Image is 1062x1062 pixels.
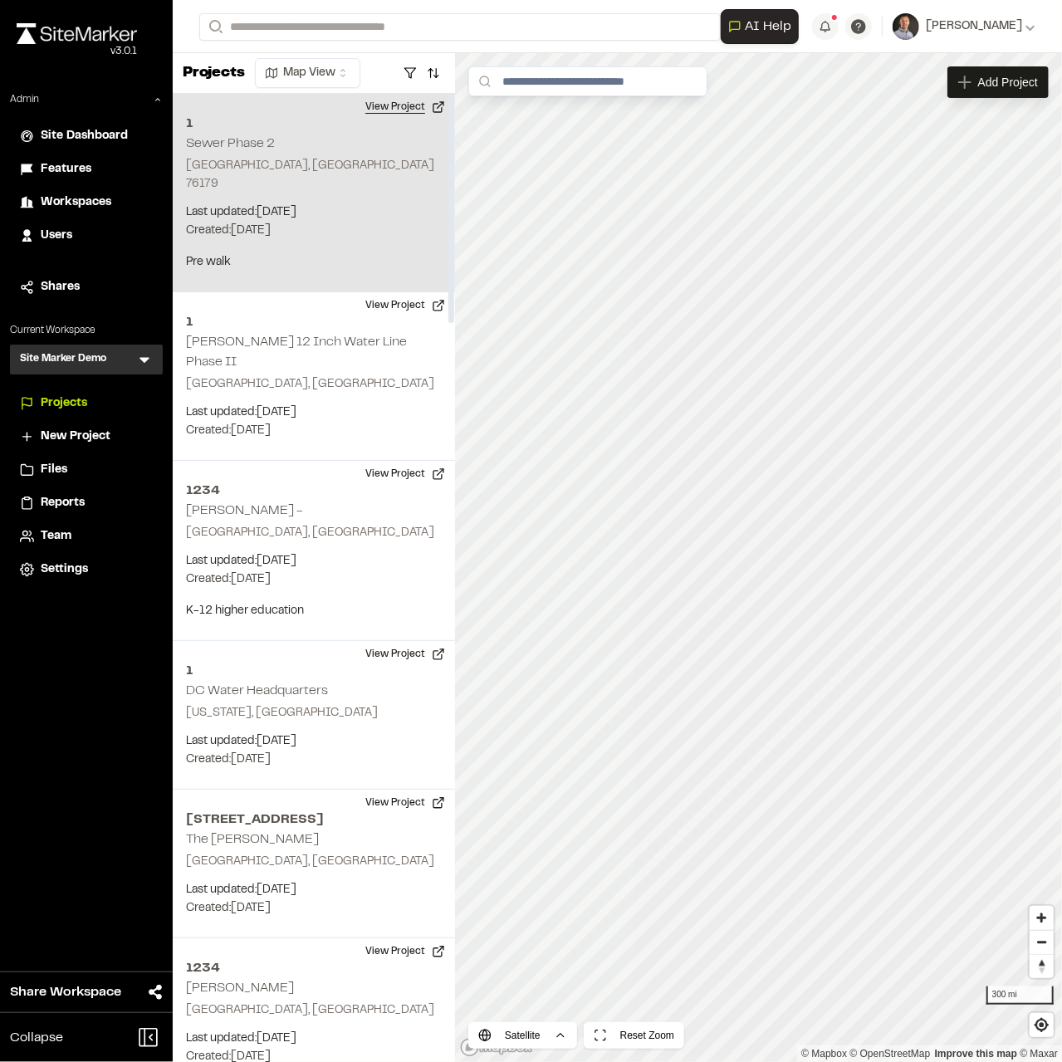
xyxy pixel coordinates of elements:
[41,227,72,245] span: Users
[20,127,153,145] a: Site Dashboard
[10,92,39,107] p: Admin
[10,982,121,1002] span: Share Workspace
[1020,1048,1058,1060] a: Maxar
[186,602,442,620] p: K-12 higher education
[186,685,328,697] h2: DC Water Headquarters
[41,461,67,479] span: Files
[721,9,799,44] button: Open AI Assistant
[186,982,294,994] h2: [PERSON_NAME]
[186,661,442,681] h2: 1
[893,13,1035,40] button: [PERSON_NAME]
[41,527,71,546] span: Team
[186,704,442,722] p: [US_STATE], [GEOGRAPHIC_DATA]
[186,751,442,769] p: Created: [DATE]
[186,312,442,332] h2: 1
[186,732,442,751] p: Last updated: [DATE]
[10,1028,63,1048] span: Collapse
[20,351,106,368] h3: Site Marker Demo
[460,1038,533,1057] a: Mapbox logo
[584,1022,684,1049] button: Reset Zoom
[20,160,153,179] a: Features
[183,62,245,85] p: Projects
[801,1048,847,1060] a: Mapbox
[186,899,442,918] p: Created: [DATE]
[186,1030,442,1048] p: Last updated: [DATE]
[41,278,80,296] span: Shares
[1030,954,1054,978] button: Reset bearing to north
[186,505,303,516] h2: [PERSON_NAME] -
[41,127,128,145] span: Site Dashboard
[186,481,442,501] h2: 1234
[186,524,442,542] p: [GEOGRAPHIC_DATA], [GEOGRAPHIC_DATA]
[199,13,229,41] button: Search
[355,641,455,668] button: View Project
[1030,930,1054,954] button: Zoom out
[41,160,91,179] span: Features
[17,23,137,44] img: rebrand.png
[186,253,442,272] p: Pre walk
[926,17,1022,36] span: [PERSON_NAME]
[20,527,153,546] a: Team
[186,222,442,240] p: Created: [DATE]
[186,336,407,368] h2: [PERSON_NAME] 12 Inch Water Line Phase II
[986,986,1054,1005] div: 300 mi
[355,461,455,487] button: View Project
[20,227,153,245] a: Users
[355,94,455,120] button: View Project
[186,404,442,422] p: Last updated: [DATE]
[186,958,442,978] h2: 1234
[186,422,442,440] p: Created: [DATE]
[10,323,163,338] p: Current Workspace
[186,1001,442,1020] p: [GEOGRAPHIC_DATA], [GEOGRAPHIC_DATA]
[850,1048,931,1060] a: OpenStreetMap
[20,394,153,413] a: Projects
[41,193,111,212] span: Workspaces
[17,44,137,59] div: Oh geez...please don't...
[20,494,153,512] a: Reports
[41,494,85,512] span: Reports
[20,560,153,579] a: Settings
[745,17,791,37] span: AI Help
[186,138,275,149] h2: Sewer Phase 2
[355,790,455,816] button: View Project
[20,278,153,296] a: Shares
[186,114,442,134] h2: 1
[20,428,153,446] a: New Project
[893,13,919,40] img: User
[1030,1013,1054,1037] button: Find my location
[41,560,88,579] span: Settings
[721,9,805,44] div: Open AI Assistant
[41,428,110,446] span: New Project
[186,203,442,222] p: Last updated: [DATE]
[186,853,442,871] p: [GEOGRAPHIC_DATA], [GEOGRAPHIC_DATA]
[186,810,442,830] h2: [STREET_ADDRESS]
[186,881,442,899] p: Last updated: [DATE]
[978,74,1038,91] span: Add Project
[1030,906,1054,930] button: Zoom in
[186,570,442,589] p: Created: [DATE]
[186,552,442,570] p: Last updated: [DATE]
[355,292,455,319] button: View Project
[186,375,442,394] p: [GEOGRAPHIC_DATA], [GEOGRAPHIC_DATA]
[468,1022,577,1049] button: Satellite
[355,938,455,965] button: View Project
[41,394,87,413] span: Projects
[20,193,153,212] a: Workspaces
[186,834,319,845] h2: The [PERSON_NAME]
[186,157,442,193] p: [GEOGRAPHIC_DATA], [GEOGRAPHIC_DATA] 76179
[935,1048,1017,1060] a: Map feedback
[20,461,153,479] a: Files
